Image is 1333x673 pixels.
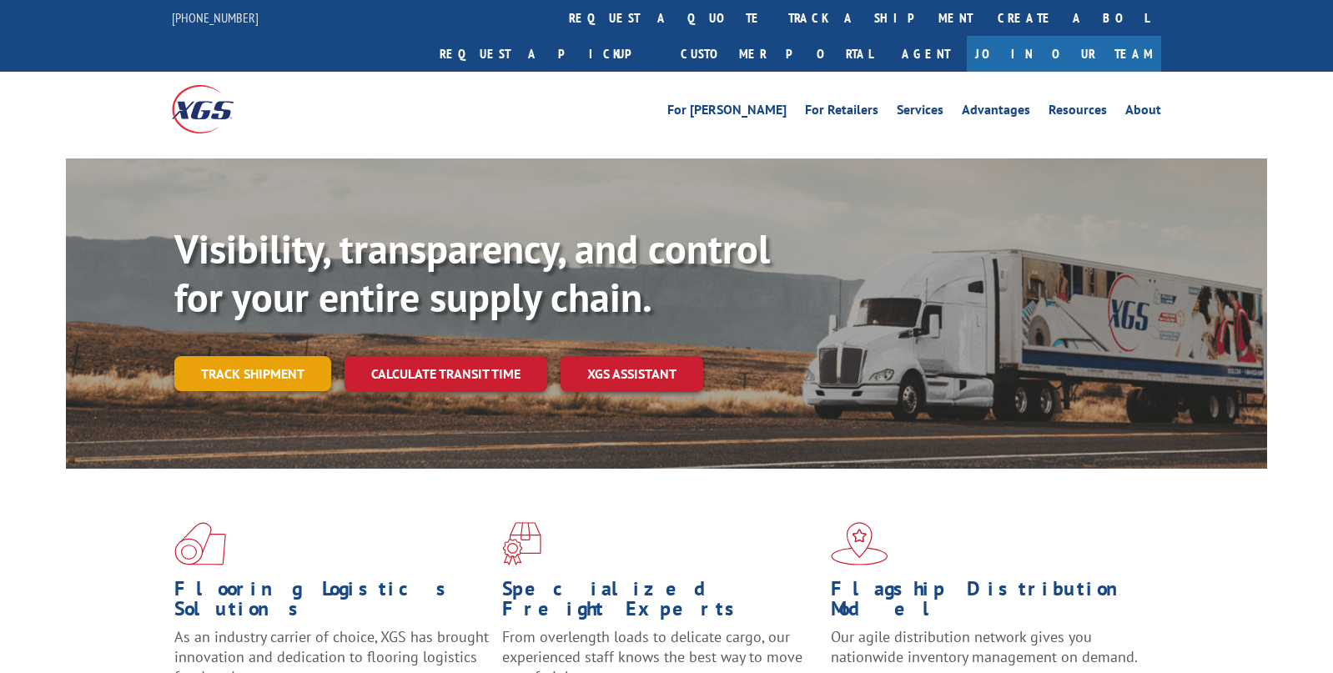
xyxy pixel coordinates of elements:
img: xgs-icon-focused-on-flooring-red [502,522,541,565]
a: For Retailers [805,103,878,122]
a: XGS ASSISTANT [561,356,703,392]
h1: Flagship Distribution Model [831,579,1146,627]
img: xgs-icon-flagship-distribution-model-red [831,522,888,565]
b: Visibility, transparency, and control for your entire supply chain. [174,223,770,323]
a: Advantages [962,103,1030,122]
h1: Specialized Freight Experts [502,579,817,627]
a: [PHONE_NUMBER] [172,9,259,26]
a: Resources [1049,103,1107,122]
h1: Flooring Logistics Solutions [174,579,490,627]
a: Agent [885,36,967,72]
a: Track shipment [174,356,331,391]
a: Request a pickup [427,36,668,72]
a: Calculate transit time [345,356,547,392]
a: Customer Portal [668,36,885,72]
a: Join Our Team [967,36,1161,72]
a: For [PERSON_NAME] [667,103,787,122]
span: Our agile distribution network gives you nationwide inventory management on demand. [831,627,1138,666]
img: xgs-icon-total-supply-chain-intelligence-red [174,522,226,565]
a: About [1125,103,1161,122]
a: Services [897,103,943,122]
